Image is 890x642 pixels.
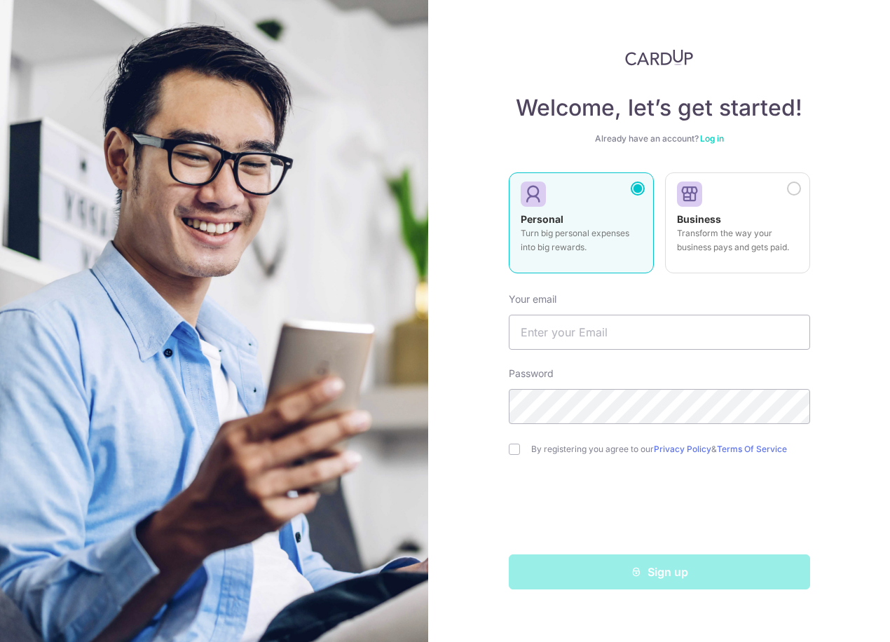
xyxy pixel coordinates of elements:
[665,172,810,282] a: Business Transform the way your business pays and gets paid.
[509,172,654,282] a: Personal Turn big personal expenses into big rewards.
[677,226,798,254] p: Transform the way your business pays and gets paid.
[625,49,694,66] img: CardUp Logo
[521,226,642,254] p: Turn big personal expenses into big rewards.
[700,133,724,144] a: Log in
[521,213,563,225] strong: Personal
[654,444,711,454] a: Privacy Policy
[509,292,556,306] label: Your email
[509,367,554,381] label: Password
[531,444,810,455] label: By registering you agree to our &
[717,444,787,454] a: Terms Of Service
[509,94,810,122] h4: Welcome, let’s get started!
[677,213,721,225] strong: Business
[509,315,810,350] input: Enter your Email
[553,483,766,538] iframe: reCAPTCHA
[509,133,810,144] div: Already have an account?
